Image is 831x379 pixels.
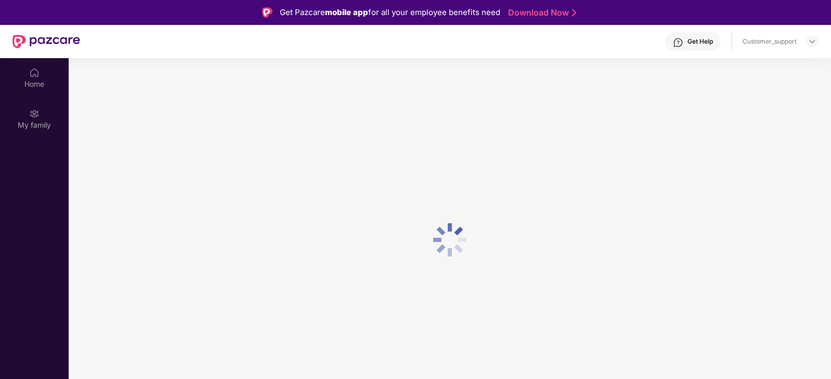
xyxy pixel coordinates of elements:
img: svg+xml;base64,PHN2ZyBpZD0iSG9tZSIgeG1sbnM9Imh0dHA6Ly93d3cudzMub3JnLzIwMDAvc3ZnIiB3aWR0aD0iMjAiIG... [29,67,40,78]
a: Download Now [508,7,573,18]
img: svg+xml;base64,PHN2ZyBpZD0iRHJvcGRvd24tMzJ4MzIiIHhtbG5zPSJodHRwOi8vd3d3LnczLm9yZy8yMDAwL3N2ZyIgd2... [808,37,816,46]
div: Customer_support [743,37,797,46]
img: Stroke [572,7,576,18]
img: svg+xml;base64,PHN2ZyB3aWR0aD0iMjAiIGhlaWdodD0iMjAiIHZpZXdCb3g9IjAgMCAyMCAyMCIgZmlsbD0ibm9uZSIgeG... [29,109,40,119]
div: Get Help [687,37,713,46]
div: Get Pazcare for all your employee benefits need [280,6,500,19]
img: Logo [262,7,272,18]
strong: mobile app [325,7,368,17]
img: New Pazcare Logo [12,35,80,48]
img: svg+xml;base64,PHN2ZyBpZD0iSGVscC0zMngzMiIgeG1sbnM9Imh0dHA6Ly93d3cudzMub3JnLzIwMDAvc3ZnIiB3aWR0aD... [673,37,683,48]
